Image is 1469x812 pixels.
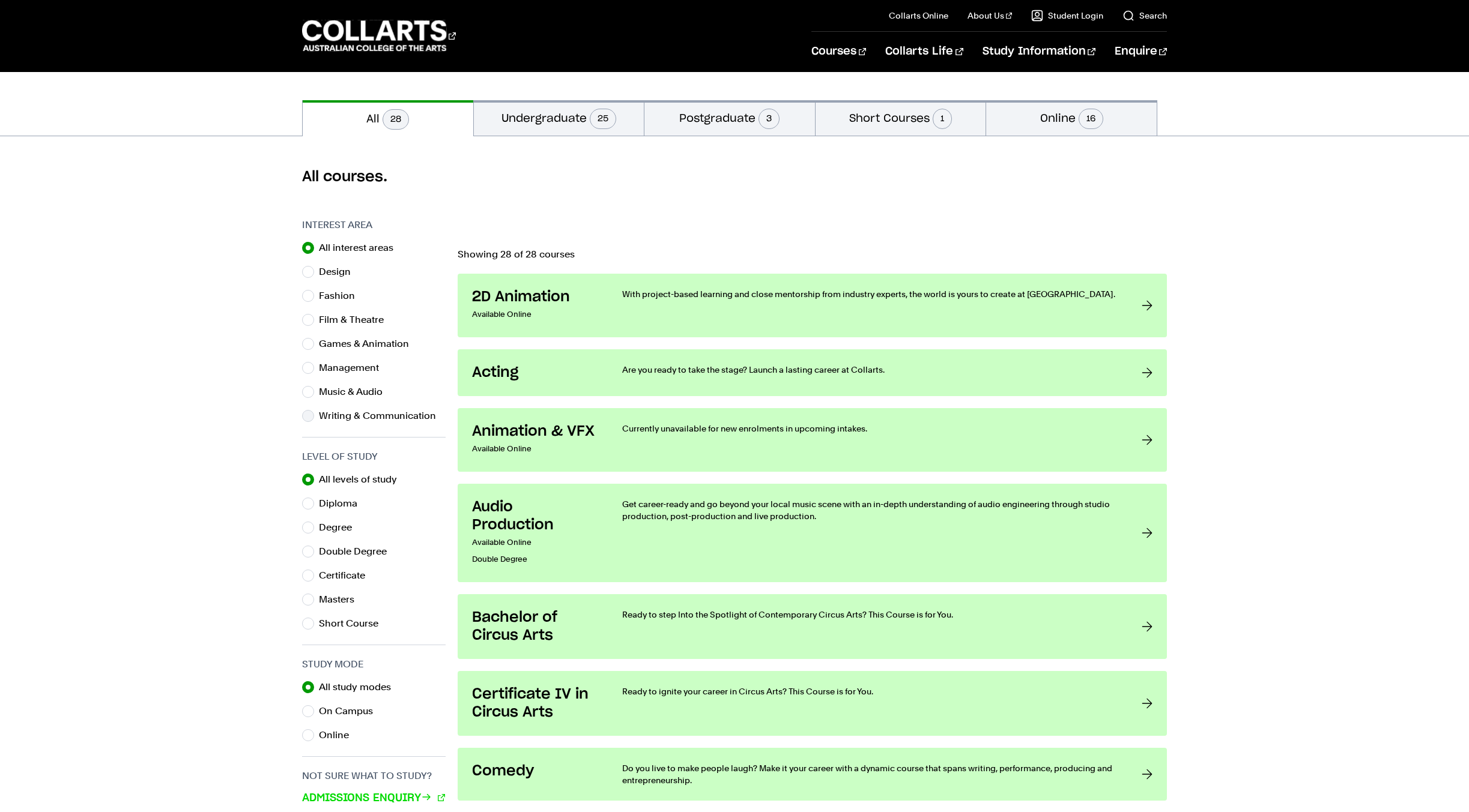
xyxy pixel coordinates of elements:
h3: Certificate IV in Circus Arts [472,685,598,721]
a: Admissions Enquiry [302,790,445,806]
h3: Level of Study [302,450,446,464]
button: Short Courses1 [816,100,986,136]
button: Online16 [986,100,1157,136]
h3: Animation & VFX [472,423,598,441]
a: Comedy Do you live to make people laugh? Make it your career with a dynamic course that spans wri... [458,748,1167,801]
a: Study Information [983,32,1095,71]
p: Double Degree [472,551,598,568]
label: Diploma [319,495,367,512]
p: Available Online [472,306,598,323]
a: Courses [811,32,866,71]
a: Bachelor of Circus Arts Ready to step Into the Spotlight of Contemporary Circus Arts? This Course... [458,594,1167,659]
p: Available Online [472,441,598,457]
p: Showing 28 of 28 courses [458,250,1167,259]
label: Games & Animation [319,335,419,352]
label: Online [319,727,359,744]
span: 25 [590,109,616,129]
label: Double Degree [319,543,396,560]
a: Collarts Life [885,32,963,71]
h3: Comedy [472,762,598,780]
p: With project-based learning and close mentorship from industry experts, the world is yours to cre... [622,288,1118,300]
label: On Campus [319,703,383,720]
span: 3 [759,109,780,129]
a: Acting Are you ready to take the stage? Launch a lasting career at Collarts. [458,349,1167,396]
h3: Audio Production [472,498,598,534]
label: Management [319,359,389,376]
label: Writing & Communication [319,408,446,424]
button: Undergraduate25 [474,100,644,136]
a: Collarts Online [889,10,948,22]
h3: Interest Area [302,218,446,232]
label: All interest areas [319,239,403,256]
p: Get career-ready and go beyond your local music scene with an in-depth understanding of audio eng... [622,498,1118,522]
p: Available Online [472,534,598,551]
p: Ready to ignite your career in Circus Arts? This Course is for You. [622,685,1118,697]
a: Search [1122,10,1167,22]
label: Fashion [319,287,365,304]
button: Postgraduate3 [644,100,815,136]
h3: Not sure what to study? [302,769,446,783]
p: Currently unavailable for new enrolments in upcoming intakes. [622,423,1118,435]
h3: Acting [472,364,598,382]
label: All levels of study [319,471,407,488]
a: About Us [968,10,1012,22]
div: Go to homepage [302,19,456,53]
h3: 2D Animation [472,288,598,306]
p: Ready to step Into the Spotlight of Contemporary Circus Arts? This Course is for You. [622,609,1118,621]
label: Music & Audio [319,383,392,400]
span: 28 [383,109,409,130]
p: Do you live to make people laugh? Make it your career with a dynamic course that spans writing, p... [622,762,1118,786]
label: Short Course [319,615,388,632]
label: Design [319,263,360,280]
label: Masters [319,591,364,608]
h2: All courses. [302,167,1167,187]
label: Film & Theatre [319,311,393,328]
a: Audio Production Available OnlineDouble Degree Get career-ready and go beyond your local music sc... [458,484,1167,582]
label: All study modes [319,679,401,696]
a: Certificate IV in Circus Arts Ready to ignite your career in Circus Arts? This Course is for You. [458,671,1167,736]
a: 2D Animation Available Online With project-based learning and close mentorship from industry expe... [458,274,1167,337]
h3: Study Mode [302,657,446,672]
h3: Bachelor of Circus Arts [472,609,598,645]
span: 1 [933,109,952,129]
a: Enquire [1115,32,1167,71]
label: Degree [319,519,362,536]
a: Student Login [1031,10,1103,22]
label: Certificate [319,567,375,584]
a: Animation & VFX Available Online Currently unavailable for new enrolments in upcoming intakes. [458,408,1167,472]
button: All28 [303,100,473,136]
p: Are you ready to take the stage? Launch a lasting career at Collarts. [622,364,1118,376]
span: 16 [1079,109,1103,129]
